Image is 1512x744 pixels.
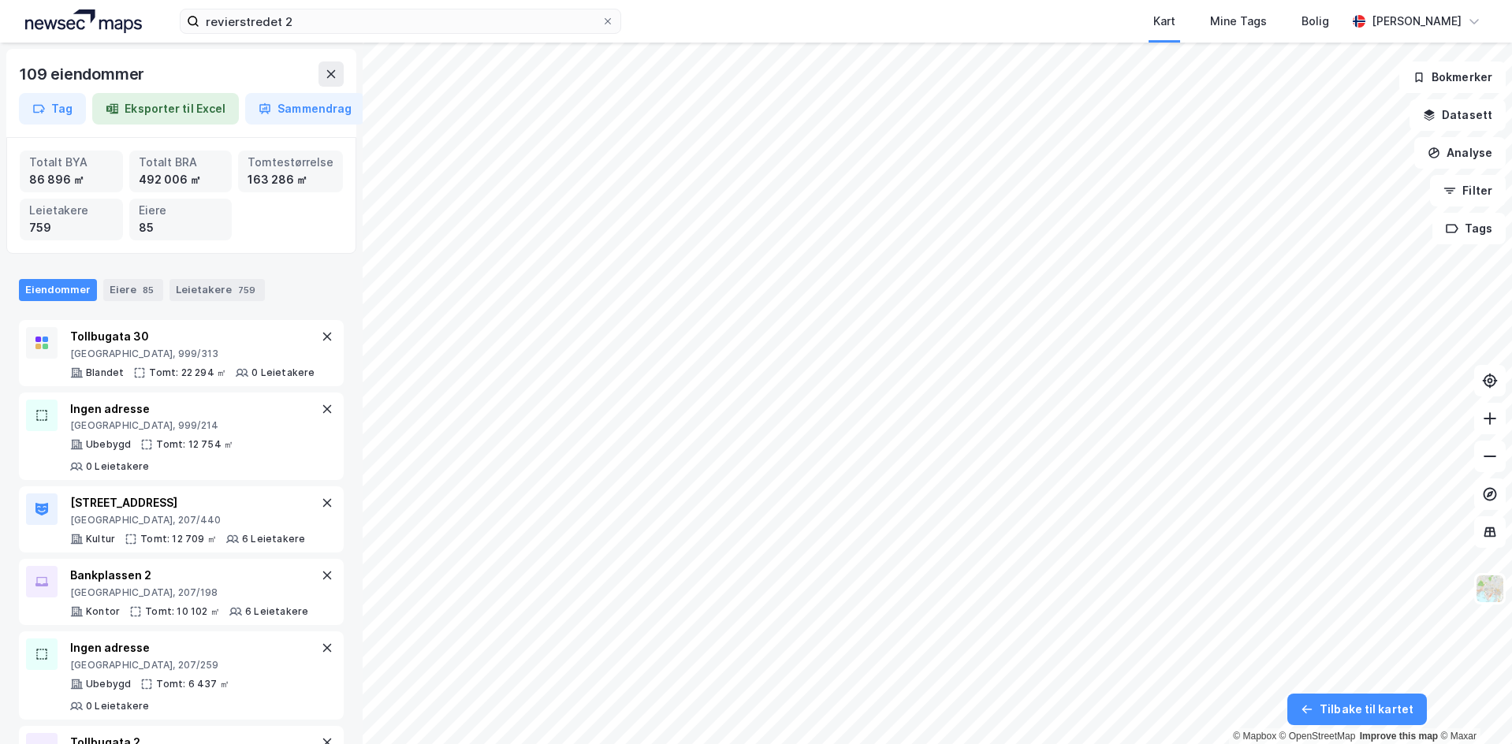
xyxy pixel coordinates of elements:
div: 85 [140,282,157,298]
div: Ubebygd [86,438,131,451]
div: Tomt: 12 709 ㎡ [140,533,217,545]
a: Improve this map [1360,731,1438,742]
div: 163 286 ㎡ [248,171,333,188]
div: Tomt: 22 294 ㎡ [149,366,226,379]
button: Tilbake til kartet [1287,694,1427,725]
div: Bolig [1302,12,1329,31]
iframe: Chat Widget [1433,668,1512,744]
div: Tomt: 12 754 ㎡ [156,438,233,451]
input: Søk på adresse, matrikkel, gårdeiere, leietakere eller personer [199,9,601,33]
a: OpenStreetMap [1279,731,1356,742]
div: Mine Tags [1210,12,1267,31]
div: [GEOGRAPHIC_DATA], 207/440 [70,514,305,526]
div: Tomt: 10 102 ㎡ [145,605,220,618]
div: 86 896 ㎡ [29,171,114,188]
button: Datasett [1410,99,1506,131]
div: 6 Leietakere [242,533,305,545]
img: Z [1475,574,1505,604]
div: [GEOGRAPHIC_DATA], 207/198 [70,586,308,599]
button: Bokmerker [1399,61,1506,93]
div: 759 [235,282,259,298]
div: 85 [139,219,223,236]
div: [PERSON_NAME] [1372,12,1462,31]
div: Blandet [86,366,124,379]
button: Tags [1432,213,1506,244]
div: Eiere [103,279,163,301]
div: Ubebygd [86,678,131,690]
div: Kart [1153,12,1175,31]
button: Eksporter til Excel [92,93,239,125]
div: Ingen adresse [70,638,318,657]
div: [GEOGRAPHIC_DATA], 999/214 [70,419,318,432]
div: [GEOGRAPHIC_DATA], 999/313 [70,348,315,360]
div: [STREET_ADDRESS] [70,493,305,512]
div: Kontor [86,605,120,618]
button: Filter [1430,175,1506,206]
div: 0 Leietakere [251,366,315,379]
div: Tomt: 6 437 ㎡ [156,678,229,690]
div: Kultur [86,533,115,545]
div: [GEOGRAPHIC_DATA], 207/259 [70,659,318,671]
div: Leietakere [29,202,114,219]
div: 6 Leietakere [245,605,308,618]
div: Eiere [139,202,223,219]
a: Mapbox [1233,731,1276,742]
div: 0 Leietakere [86,460,149,473]
div: Totalt BYA [29,154,114,171]
img: logo.a4113a55bc3d86da70a041830d287a7e.svg [25,9,142,33]
div: 109 eiendommer [19,61,147,87]
div: Leietakere [169,279,265,301]
button: Tag [19,93,86,125]
div: Tomtestørrelse [248,154,333,171]
button: Analyse [1414,137,1506,169]
div: Tollbugata 30 [70,327,315,346]
div: 759 [29,219,114,236]
div: Eiendommer [19,279,97,301]
button: Sammendrag [245,93,365,125]
div: Bankplassen 2 [70,566,308,585]
div: Ingen adresse [70,400,318,418]
div: 0 Leietakere [86,700,149,712]
div: 492 006 ㎡ [139,171,223,188]
div: Totalt BRA [139,154,223,171]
